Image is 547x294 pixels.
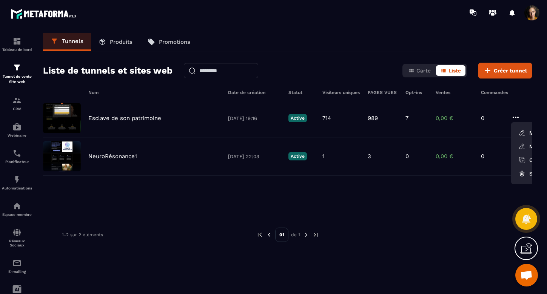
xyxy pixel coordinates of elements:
[494,67,527,74] span: Créer tunnel
[12,37,22,46] img: formation
[2,90,32,117] a: formationformationCRM
[481,115,504,122] p: 0
[404,65,435,76] button: Carte
[368,115,378,122] p: 989
[91,33,140,51] a: Produits
[43,33,91,51] a: Tunnels
[88,90,220,95] h6: Nom
[2,48,32,52] p: Tableau de bord
[256,231,263,238] img: prev
[159,38,190,45] p: Promotions
[515,264,538,286] div: Ouvrir le chat
[405,90,428,95] h6: Opt-ins
[2,57,32,90] a: formationformationTunnel de vente Site web
[62,38,83,45] p: Tunnels
[43,63,173,78] h2: Liste de tunnels et sites web
[12,63,22,72] img: formation
[266,231,273,238] img: prev
[2,269,32,274] p: E-mailing
[436,65,465,76] button: Liste
[2,117,32,143] a: automationsautomationsWebinaire
[12,96,22,105] img: formation
[322,115,331,122] p: 714
[481,90,508,95] h6: Commandes
[275,228,288,242] p: 01
[436,115,473,122] p: 0,00 €
[288,114,307,122] p: Active
[448,68,461,74] span: Liste
[2,239,32,247] p: Réseaux Sociaux
[12,259,22,268] img: email
[62,232,103,237] p: 1-2 sur 2 éléments
[140,33,198,51] a: Promotions
[2,133,32,137] p: Webinaire
[2,74,32,85] p: Tunnel de vente Site web
[322,153,325,160] p: 1
[2,143,32,169] a: schedulerschedulerPlanificateur
[481,153,504,160] p: 0
[2,107,32,111] p: CRM
[2,186,32,190] p: Automatisations
[12,149,22,158] img: scheduler
[12,202,22,211] img: automations
[88,153,137,160] p: NeuroRésonance1
[228,115,281,121] p: [DATE] 19:16
[43,103,81,133] img: image
[322,90,360,95] h6: Visiteurs uniques
[2,253,32,279] a: emailemailE-mailing
[2,196,32,222] a: automationsautomationsEspace membre
[228,90,281,95] h6: Date de création
[405,115,408,122] p: 7
[43,141,81,171] img: image
[12,228,22,237] img: social-network
[2,31,32,57] a: formationformationTableau de bord
[478,63,532,79] button: Créer tunnel
[11,7,79,21] img: logo
[110,38,133,45] p: Produits
[405,153,409,160] p: 0
[228,154,281,159] p: [DATE] 22:03
[291,232,300,238] p: de 1
[368,153,371,160] p: 3
[2,212,32,217] p: Espace membre
[2,222,32,253] a: social-networksocial-networkRéseaux Sociaux
[368,90,398,95] h6: PAGES VUES
[12,122,22,131] img: automations
[436,153,473,160] p: 0,00 €
[2,169,32,196] a: automationsautomationsAutomatisations
[312,231,319,238] img: next
[88,115,161,122] p: Esclave de son patrimoine
[288,152,307,160] p: Active
[12,175,22,184] img: automations
[436,90,473,95] h6: Ventes
[416,68,431,74] span: Carte
[2,160,32,164] p: Planificateur
[288,90,315,95] h6: Statut
[303,231,310,238] img: next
